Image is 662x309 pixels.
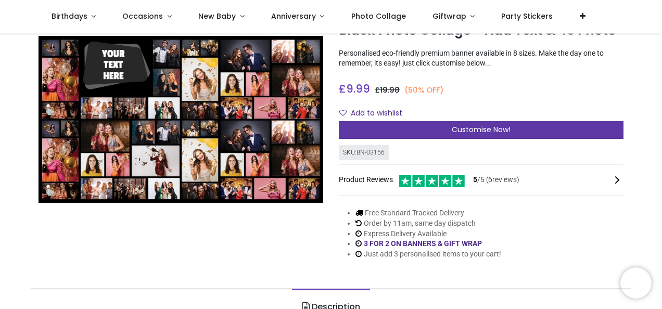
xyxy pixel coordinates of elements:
span: £ [375,85,400,95]
li: Order by 11am, same day dispatch [355,218,501,229]
span: /5 ( 6 reviews) [473,175,519,185]
span: Photo Collage [351,11,406,21]
small: (50% OFF) [404,85,444,96]
iframe: Brevo live chat [620,267,652,299]
i: Add to wishlist [339,109,347,117]
li: Free Standard Tracked Delivery [355,208,501,218]
span: Giftwrap [432,11,466,21]
div: SKU: BN-03156 [339,145,389,160]
button: Add to wishlistAdd to wishlist [339,105,411,122]
img: Personalised Birthday Backdrop Banner - Black Photo Collage - Add Text & 48 Photo [39,36,323,203]
span: 19.98 [380,85,400,95]
span: Customise Now! [452,124,511,135]
span: Occasions [122,11,163,21]
div: Product Reviews [339,173,623,187]
span: Anniversary [271,11,316,21]
span: Party Stickers [501,11,553,21]
span: New Baby [198,11,236,21]
span: £ [339,81,370,96]
span: 5 [473,175,477,184]
p: Personalised eco-friendly premium banner available in 8 sizes. Make the day one to remember, its ... [339,48,623,69]
span: Birthdays [52,11,87,21]
span: 9.99 [346,81,370,96]
a: 3 FOR 2 ON BANNERS & GIFT WRAP [364,239,482,248]
li: Just add 3 personalised items to your cart! [355,249,501,260]
li: Express Delivery Available [355,229,501,239]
